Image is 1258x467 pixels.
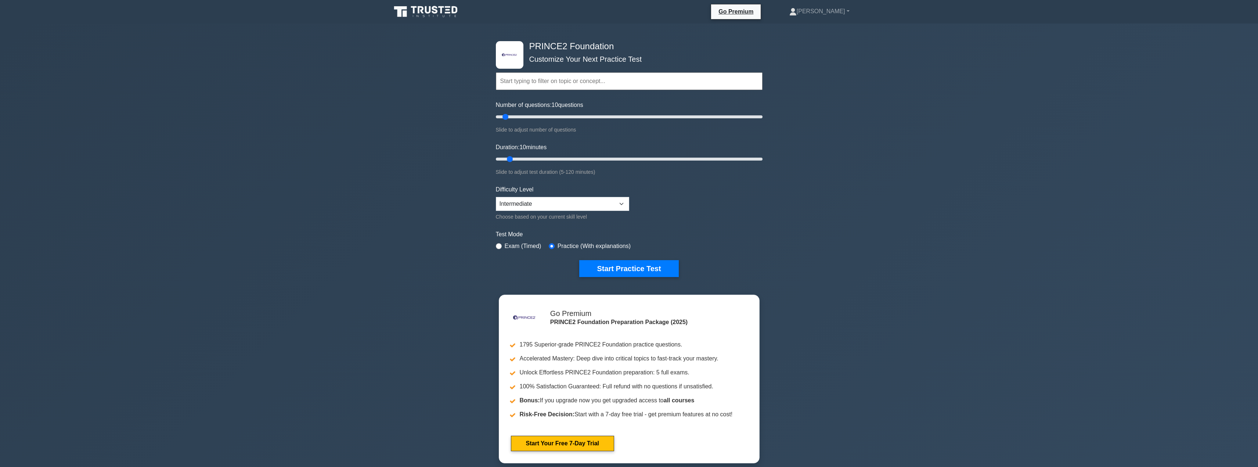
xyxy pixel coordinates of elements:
[558,242,631,251] label: Practice (With explanations)
[496,230,763,239] label: Test Mode
[496,101,583,109] label: Number of questions: questions
[519,144,526,150] span: 10
[579,260,678,277] button: Start Practice Test
[552,102,558,108] span: 10
[772,4,867,19] a: [PERSON_NAME]
[496,185,534,194] label: Difficulty Level
[496,143,547,152] label: Duration: minutes
[496,168,763,176] div: Slide to adjust test duration (5-120 minutes)
[496,72,763,90] input: Start typing to filter on topic or concept...
[496,125,763,134] div: Slide to adjust number of questions
[526,41,727,52] h4: PRINCE2 Foundation
[496,212,629,221] div: Choose based on your current skill level
[505,242,541,251] label: Exam (Timed)
[714,7,758,16] a: Go Premium
[511,436,614,451] a: Start Your Free 7-Day Trial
